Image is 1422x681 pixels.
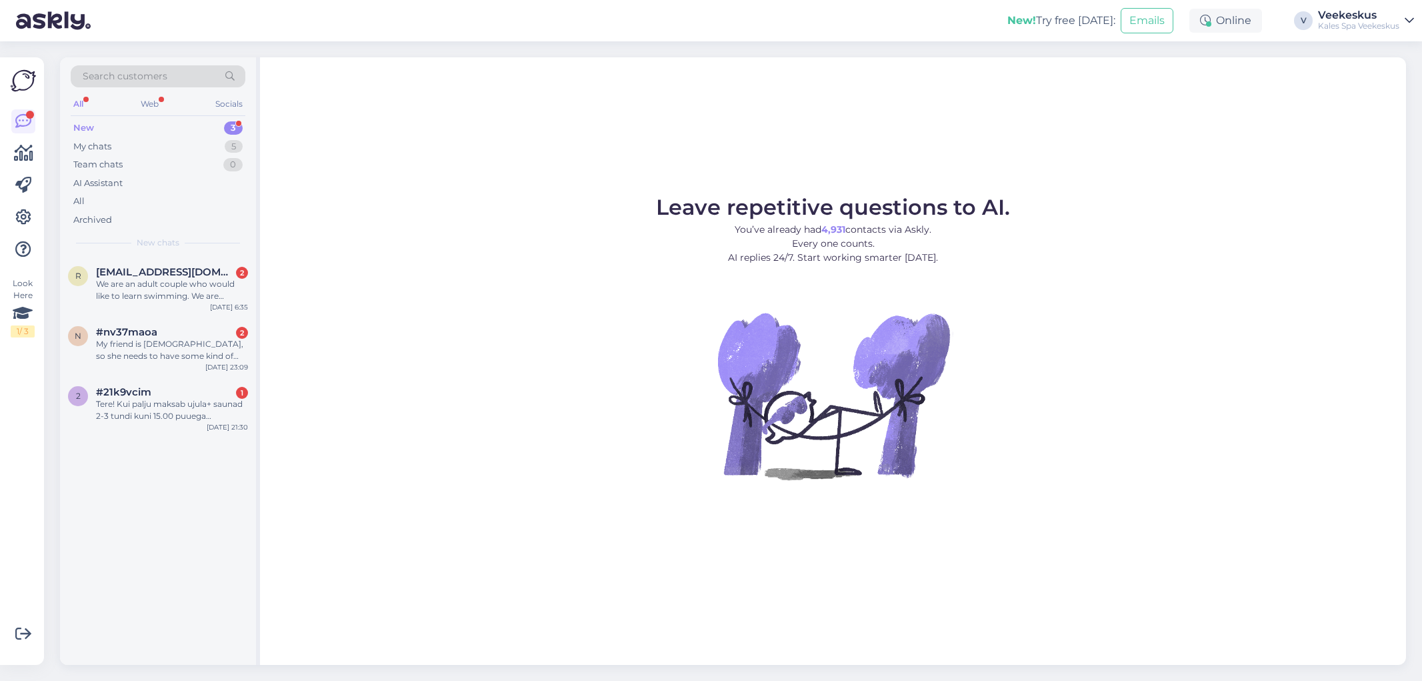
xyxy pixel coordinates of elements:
div: [DATE] 21:30 [207,422,248,432]
button: Emails [1121,8,1173,33]
div: AI Assistant [73,177,123,190]
b: New! [1007,14,1036,27]
span: Leave repetitive questions to AI. [656,194,1010,220]
div: All [71,95,86,113]
div: Try free [DATE]: [1007,13,1115,29]
div: Socials [213,95,245,113]
span: n [75,331,81,341]
a: VeekeskusKales Spa Veekeskus [1318,10,1414,31]
div: Team chats [73,158,123,171]
span: New chats [137,237,179,249]
div: Veekeskus [1318,10,1399,21]
div: Archived [73,213,112,227]
p: You’ve already had contacts via Askly. Every one counts. AI replies 24/7. Start working smarter [... [656,223,1010,265]
b: 4,931 [821,223,845,235]
div: 1 [236,387,248,399]
span: #21k9vcim [96,386,151,398]
div: We are an adult couple who would like to learn swimming. We are completely beginners with no swim... [96,278,248,302]
div: Kales Spa Veekeskus [1318,21,1399,31]
div: Look Here [11,277,35,337]
div: All [73,195,85,208]
div: 2 [236,327,248,339]
span: rswaminathan0904@gmqil.com [96,266,235,278]
div: Online [1189,9,1262,33]
div: 0 [223,158,243,171]
div: Tere! Kui palju maksab ujula+ saunad 2-3 tundi kuni 15.00 puuega inimestele ? [96,398,248,422]
div: New [73,121,94,135]
span: Search customers [83,69,167,83]
div: 5 [225,140,243,153]
div: [DATE] 6:35 [210,302,248,312]
img: No Chat active [713,275,953,516]
span: 2 [76,391,81,401]
div: 3 [224,121,243,135]
div: My friend is [DEMOGRAPHIC_DATA], so she needs to have some kind of wear that covers her body [96,338,248,362]
div: V [1294,11,1313,30]
img: Askly Logo [11,68,36,93]
div: Web [138,95,161,113]
div: 1 / 3 [11,325,35,337]
div: [DATE] 23:09 [205,362,248,372]
span: r [75,271,81,281]
span: #nv37maoa [96,326,157,338]
div: 2 [236,267,248,279]
div: My chats [73,140,111,153]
